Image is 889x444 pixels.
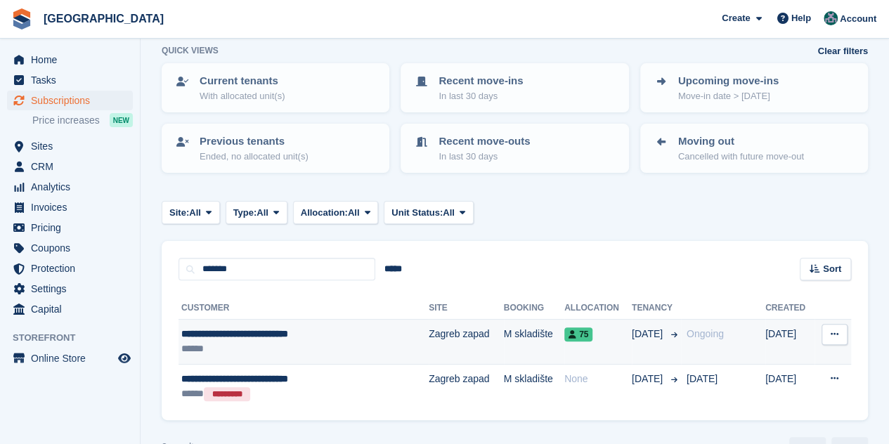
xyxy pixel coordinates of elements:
[7,70,133,90] a: menu
[823,262,841,276] span: Sort
[402,65,627,111] a: Recent move-ins In last 30 days
[293,201,379,224] button: Allocation: All
[7,197,133,217] a: menu
[162,201,220,224] button: Site: All
[678,150,804,164] p: Cancelled with future move-out
[429,297,504,320] th: Site
[439,89,523,103] p: In last 30 days
[7,299,133,319] a: menu
[31,177,115,197] span: Analytics
[632,327,666,341] span: [DATE]
[391,206,443,220] span: Unit Status:
[840,12,876,26] span: Account
[439,73,523,89] p: Recent move-ins
[817,44,868,58] a: Clear filters
[7,218,133,237] a: menu
[765,364,815,409] td: [DATE]
[439,133,530,150] p: Recent move-outs
[765,320,815,365] td: [DATE]
[31,197,115,217] span: Invoices
[402,125,627,171] a: Recent move-outs In last 30 days
[31,50,115,70] span: Home
[32,112,133,128] a: Price increases NEW
[200,89,285,103] p: With allocated unit(s)
[31,299,115,319] span: Capital
[791,11,811,25] span: Help
[348,206,360,220] span: All
[632,297,681,320] th: Tenancy
[678,89,779,103] p: Move-in date > [DATE]
[687,373,718,384] span: [DATE]
[504,364,564,409] td: M skladište
[31,136,115,156] span: Sites
[179,297,429,320] th: Customer
[7,50,133,70] a: menu
[429,320,504,365] td: Zagreb zapad
[642,65,867,111] a: Upcoming move-ins Move-in date > [DATE]
[7,238,133,258] a: menu
[504,297,564,320] th: Booking
[564,297,632,320] th: Allocation
[116,350,133,367] a: Preview store
[32,114,100,127] span: Price increases
[226,201,287,224] button: Type: All
[7,177,133,197] a: menu
[11,8,32,30] img: stora-icon-8386f47178a22dfd0bd8f6a31ec36ba5ce8667c1dd55bd0f319d3a0aa187defe.svg
[384,201,473,224] button: Unit Status: All
[163,125,388,171] a: Previous tenants Ended, no allocated unit(s)
[429,364,504,409] td: Zagreb zapad
[564,372,632,386] div: None
[678,133,804,150] p: Moving out
[642,125,867,171] a: Moving out Cancelled with future move-out
[31,157,115,176] span: CRM
[110,113,133,127] div: NEW
[564,327,592,341] span: 75
[31,238,115,258] span: Coupons
[632,372,666,386] span: [DATE]
[31,218,115,237] span: Pricing
[31,259,115,278] span: Protection
[301,206,348,220] span: Allocation:
[13,331,140,345] span: Storefront
[200,133,309,150] p: Previous tenants
[31,70,115,90] span: Tasks
[678,73,779,89] p: Upcoming move-ins
[38,7,169,30] a: [GEOGRAPHIC_DATA]
[7,279,133,299] a: menu
[31,91,115,110] span: Subscriptions
[439,150,530,164] p: In last 30 days
[504,320,564,365] td: M skladište
[257,206,268,220] span: All
[765,297,815,320] th: Created
[7,348,133,368] a: menu
[7,157,133,176] a: menu
[7,91,133,110] a: menu
[31,279,115,299] span: Settings
[162,44,219,57] h6: Quick views
[31,348,115,368] span: Online Store
[200,73,285,89] p: Current tenants
[722,11,750,25] span: Create
[7,259,133,278] a: menu
[687,328,724,339] span: Ongoing
[233,206,257,220] span: Type:
[824,11,838,25] img: Željko Gobac
[443,206,455,220] span: All
[189,206,201,220] span: All
[200,150,309,164] p: Ended, no allocated unit(s)
[163,65,388,111] a: Current tenants With allocated unit(s)
[7,136,133,156] a: menu
[169,206,189,220] span: Site:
